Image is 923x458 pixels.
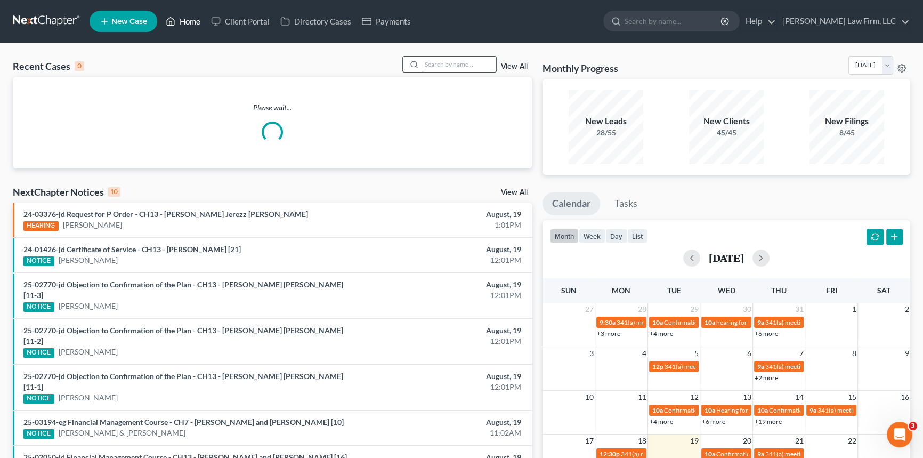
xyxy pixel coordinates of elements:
div: August, 19 [362,279,521,290]
div: August, 19 [362,209,521,220]
div: 10 [108,187,120,197]
div: 12:01PM [362,336,521,347]
span: 17 [584,435,595,447]
span: 1 [851,303,857,316]
span: 5 [693,347,700,360]
span: 7 [798,347,805,360]
span: Fri [826,286,837,295]
span: Confirmation Hearing for La [PERSON_NAME] [769,406,898,414]
span: Thu [771,286,787,295]
span: 9a [757,450,764,458]
button: list [627,229,647,243]
span: Hearing for [PERSON_NAME] [716,406,799,414]
span: 10a [652,318,663,326]
div: NOTICE [23,348,54,358]
button: day [605,229,627,243]
p: Please wait... [13,102,532,113]
span: 10a [757,406,768,414]
a: 25-02770-jd Objection to Confirmation of the Plan - CH13 - [PERSON_NAME] [PERSON_NAME] [11-3] [23,280,343,300]
a: View All [501,63,528,70]
div: 8/45 [809,127,884,138]
div: 0 [75,61,84,71]
span: 12p [652,363,663,371]
a: 24-03376-jd Request for P Order - CH13 - [PERSON_NAME] Jerezz [PERSON_NAME] [23,210,308,219]
span: Mon [612,286,630,295]
span: 10a [705,406,715,414]
div: August, 19 [362,371,521,382]
span: Tue [667,286,681,295]
span: 11 [637,391,647,404]
span: 28 [637,303,647,316]
a: [PERSON_NAME] Law Firm, LLC [777,12,910,31]
a: Payments [357,12,416,31]
div: 28/55 [569,127,643,138]
a: 25-03194-eg Financial Management Course - CH7 - [PERSON_NAME] and [PERSON_NAME] [10] [23,417,344,427]
span: 30 [742,303,752,316]
span: 27 [584,303,595,316]
span: 4 [641,347,647,360]
span: 14 [794,391,805,404]
input: Search by name... [625,11,722,31]
span: 13 [742,391,752,404]
span: Confirmation Hearing for [PERSON_NAME] & [PERSON_NAME] [664,406,843,414]
input: Search by name... [422,57,496,72]
span: 2 [904,303,910,316]
div: NOTICE [23,394,54,404]
a: 25-02770-jd Objection to Confirmation of the Plan - CH13 - [PERSON_NAME] [PERSON_NAME] [11-1] [23,372,343,391]
span: 10a [652,406,663,414]
span: 12:30p [600,450,620,458]
div: 12:01PM [362,255,521,266]
div: 11:02AM [362,428,521,438]
span: Sat [877,286,890,295]
span: 18 [637,435,647,447]
div: NextChapter Notices [13,186,120,198]
a: [PERSON_NAME] [59,301,118,311]
div: NOTICE [23,302,54,312]
span: 341(a) meeting for [PERSON_NAME] [621,450,724,458]
div: 45/45 [689,127,764,138]
a: Calendar [543,192,600,215]
span: 3 [909,422,917,430]
div: New Filings [809,115,884,127]
span: 341(a) meeting for [PERSON_NAME] [765,450,868,458]
span: 10a [705,450,715,458]
span: Wed [717,286,735,295]
span: 19 [689,435,700,447]
div: New Clients [689,115,764,127]
span: 3 [588,347,595,360]
div: 1:01PM [362,220,521,230]
div: HEARING [23,221,59,231]
div: 12:01PM [362,382,521,392]
div: NOTICE [23,429,54,439]
span: 8 [851,347,857,360]
div: New Leads [569,115,643,127]
a: [PERSON_NAME] [59,347,118,357]
a: [PERSON_NAME] & [PERSON_NAME] [59,428,185,438]
h3: Monthly Progress [543,62,618,75]
span: 9a [757,363,764,371]
span: 9a [809,406,816,414]
div: 12:01PM [362,290,521,301]
a: +19 more [755,417,782,425]
span: 16 [900,391,910,404]
span: 9:30a [600,318,616,326]
span: 9a [757,318,764,326]
a: View All [501,189,528,196]
a: +2 more [755,374,778,382]
span: 10 [584,391,595,404]
span: 9 [904,347,910,360]
span: 341(a) meeting for [PERSON_NAME] & [PERSON_NAME] [617,318,776,326]
span: 20 [742,435,752,447]
button: month [550,229,579,243]
a: [PERSON_NAME] [59,392,118,403]
span: Sun [561,286,577,295]
span: hearing for [PERSON_NAME] [716,318,798,326]
a: [PERSON_NAME] [63,220,122,230]
span: 29 [689,303,700,316]
span: 6 [746,347,752,360]
span: 341(a) meeting for [PERSON_NAME] [817,406,920,414]
span: 21 [794,435,805,447]
span: 15 [847,391,857,404]
span: 31 [794,303,805,316]
a: Help [740,12,776,31]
